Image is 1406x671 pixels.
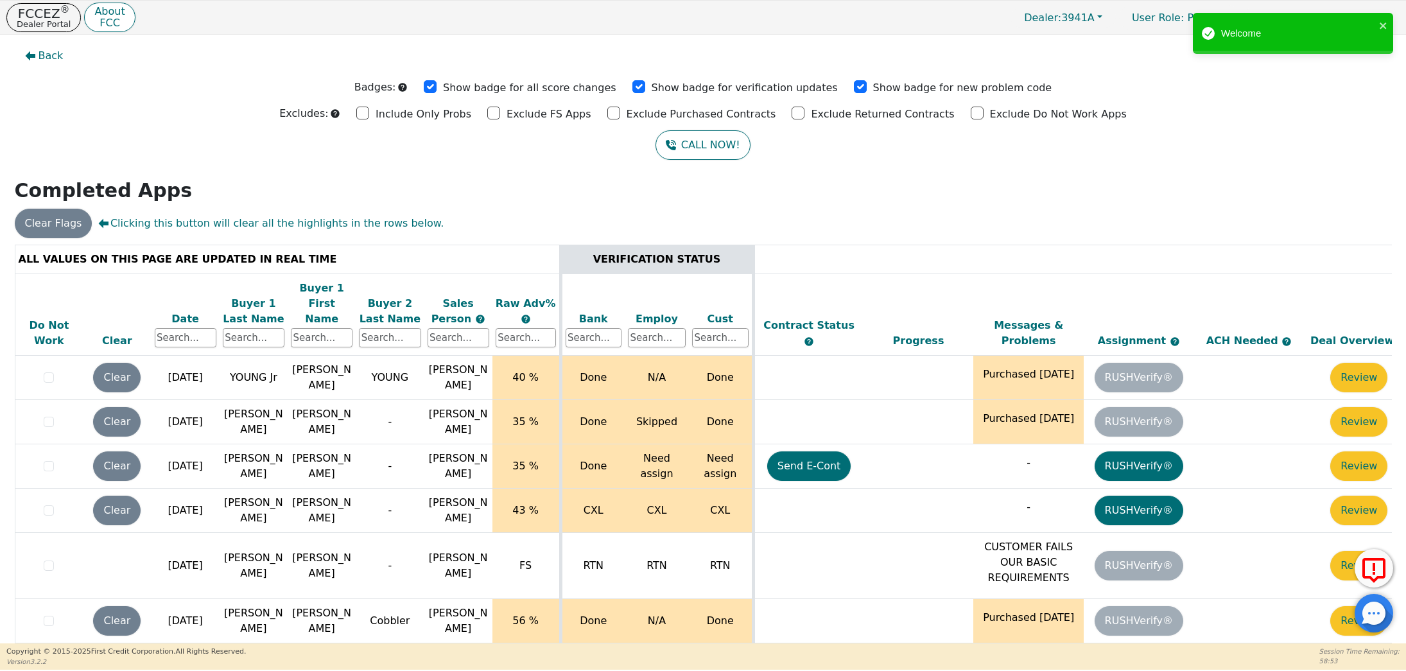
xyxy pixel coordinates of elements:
[867,333,971,349] div: Progress
[560,489,625,533] td: CXL
[279,106,328,121] p: Excludes:
[429,408,488,435] span: [PERSON_NAME]
[288,444,356,489] td: [PERSON_NAME]
[1095,451,1183,481] button: RUSHVerify®
[689,400,753,444] td: Done
[220,400,288,444] td: [PERSON_NAME]
[655,130,750,160] a: CALL NOW!
[354,80,396,95] p: Badges:
[512,504,539,516] span: 43 %
[566,328,622,347] input: Search...
[1243,8,1400,28] button: 3941A:[PERSON_NAME]
[990,107,1127,122] p: Exclude Do Not Work Apps
[429,363,488,391] span: [PERSON_NAME]
[689,533,753,599] td: RTN
[625,489,689,533] td: CXL
[152,444,220,489] td: [DATE]
[512,371,539,383] span: 40 %
[98,216,444,231] span: Clicking this button will clear all the highlights in the rows below.
[288,489,356,533] td: [PERSON_NAME]
[763,319,855,331] span: Contract Status
[15,179,193,202] strong: Completed Apps
[507,107,591,122] p: Exclude FS Apps
[84,3,135,33] a: AboutFCC
[1024,12,1061,24] span: Dealer:
[19,252,556,267] div: ALL VALUES ON THIS PAGE ARE UPDATED IN REAL TIME
[692,328,749,347] input: Search...
[625,356,689,400] td: N/A
[1330,606,1387,636] button: Review
[376,107,471,122] p: Include Only Probs
[628,328,686,347] input: Search...
[359,296,421,327] div: Buyer 2 Last Name
[1330,407,1387,437] button: Review
[429,607,488,634] span: [PERSON_NAME]
[356,356,424,400] td: YOUNG
[976,367,1081,382] p: Purchased [DATE]
[1098,335,1170,347] span: Assignment
[429,552,488,579] span: [PERSON_NAME]
[1024,12,1095,24] span: 3941A
[1119,5,1240,30] p: Primary
[429,452,488,480] span: [PERSON_NAME]
[356,533,424,599] td: -
[652,80,838,96] p: Show badge for verification updates
[17,20,71,28] p: Dealer Portal
[811,107,954,122] p: Exclude Returned Contracts
[94,18,125,28] p: FCC
[767,451,851,481] button: Send E-Cont
[93,363,141,392] button: Clear
[93,606,141,636] button: Clear
[6,3,81,32] button: FCCEZ®Dealer Portal
[976,610,1081,625] p: Purchased [DATE]
[19,318,80,349] div: Do Not Work
[512,460,539,472] span: 35 %
[220,444,288,489] td: [PERSON_NAME]
[288,599,356,643] td: [PERSON_NAME]
[291,281,352,327] div: Buyer 1 First Name
[152,599,220,643] td: [DATE]
[220,599,288,643] td: [PERSON_NAME]
[356,599,424,643] td: Cobbler
[628,311,686,327] div: Employ
[496,328,556,347] input: Search...
[1355,549,1393,588] button: Report Error to FCC
[512,614,539,627] span: 56 %
[976,318,1081,349] div: Messages & Problems
[288,400,356,444] td: [PERSON_NAME]
[1330,496,1387,525] button: Review
[356,444,424,489] td: -
[223,328,284,347] input: Search...
[359,328,421,347] input: Search...
[1319,647,1400,656] p: Session Time Remaining:
[17,7,71,20] p: FCCEZ
[93,451,141,481] button: Clear
[93,496,141,525] button: Clear
[15,41,74,71] button: Back
[288,356,356,400] td: [PERSON_NAME]
[976,411,1081,426] p: Purchased [DATE]
[1330,363,1387,392] button: Review
[519,559,532,571] span: FS
[6,647,246,658] p: Copyright © 2015- 2025 First Credit Corporation.
[60,4,70,15] sup: ®
[1330,451,1387,481] button: Review
[356,489,424,533] td: -
[223,296,284,327] div: Buyer 1 Last Name
[689,489,753,533] td: CXL
[1330,551,1387,580] button: Review
[175,647,246,656] span: All Rights Reserved.
[220,489,288,533] td: [PERSON_NAME]
[15,209,92,238] button: Clear Flags
[220,356,288,400] td: YOUNG Jr
[86,333,148,349] div: Clear
[1011,8,1116,28] button: Dealer:3941A
[6,657,246,667] p: Version 3.2.2
[512,415,539,428] span: 35 %
[356,400,424,444] td: -
[152,356,220,400] td: [DATE]
[689,599,753,643] td: Done
[566,252,749,267] div: VERIFICATION STATUS
[220,533,288,599] td: [PERSON_NAME]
